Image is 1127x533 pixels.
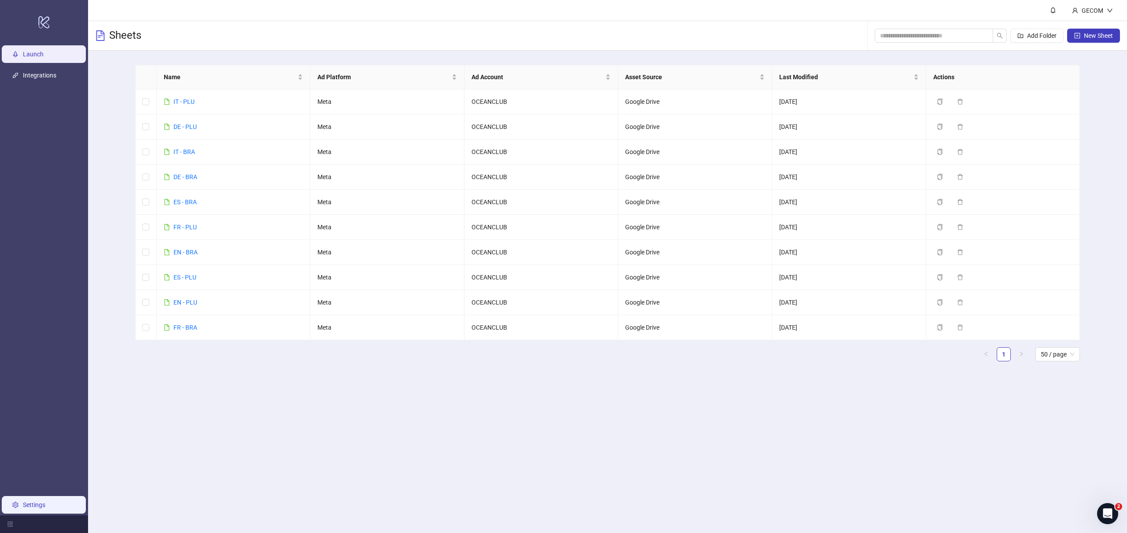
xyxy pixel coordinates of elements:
[997,347,1011,361] li: 1
[957,274,963,280] span: delete
[164,249,170,255] span: file
[979,347,993,361] button: left
[772,140,926,165] td: [DATE]
[618,89,772,114] td: Google Drive
[464,315,619,340] td: OCEANCLUB
[937,249,943,255] span: copy
[471,72,604,82] span: Ad Account
[310,290,464,315] td: Meta
[164,124,170,130] span: file
[772,240,926,265] td: [DATE]
[310,240,464,265] td: Meta
[1097,503,1118,524] iframe: Intercom live chat
[164,99,170,105] span: file
[957,149,963,155] span: delete
[1019,351,1024,357] span: right
[625,72,758,82] span: Asset Source
[937,324,943,331] span: copy
[173,299,197,306] a: EN - PLU
[937,99,943,105] span: copy
[1041,348,1075,361] span: 50 / page
[772,89,926,114] td: [DATE]
[618,240,772,265] td: Google Drive
[937,199,943,205] span: copy
[109,29,141,43] h3: Sheets
[164,149,170,155] span: file
[957,124,963,130] span: delete
[1050,7,1056,13] span: bell
[937,274,943,280] span: copy
[957,174,963,180] span: delete
[957,324,963,331] span: delete
[772,165,926,190] td: [DATE]
[464,215,619,240] td: OCEANCLUB
[310,315,464,340] td: Meta
[164,72,296,82] span: Name
[310,65,464,89] th: Ad Platform
[983,351,989,357] span: left
[164,224,170,230] span: file
[464,240,619,265] td: OCEANCLUB
[464,114,619,140] td: OCEANCLUB
[618,290,772,315] td: Google Drive
[772,290,926,315] td: [DATE]
[779,72,912,82] span: Last Modified
[772,265,926,290] td: [DATE]
[937,299,943,305] span: copy
[1014,347,1028,361] button: right
[1074,33,1080,39] span: plus-square
[937,124,943,130] span: copy
[464,165,619,190] td: OCEANCLUB
[310,89,464,114] td: Meta
[618,114,772,140] td: Google Drive
[157,65,311,89] th: Name
[173,148,195,155] a: IT - BRA
[618,65,772,89] th: Asset Source
[772,190,926,215] td: [DATE]
[310,114,464,140] td: Meta
[997,33,1003,39] span: search
[1017,33,1024,39] span: folder-add
[957,99,963,105] span: delete
[464,140,619,165] td: OCEANCLUB
[1027,32,1057,39] span: Add Folder
[618,315,772,340] td: Google Drive
[464,65,619,89] th: Ad Account
[1107,7,1113,14] span: down
[310,140,464,165] td: Meta
[1115,503,1122,510] span: 2
[1078,6,1107,15] div: GECOM
[937,149,943,155] span: copy
[926,65,1080,89] th: Actions
[1084,32,1113,39] span: New Sheet
[772,315,926,340] td: [DATE]
[997,348,1010,361] a: 1
[173,98,195,105] a: IT - PLU
[957,299,963,305] span: delete
[164,199,170,205] span: file
[772,114,926,140] td: [DATE]
[618,215,772,240] td: Google Drive
[310,215,464,240] td: Meta
[618,265,772,290] td: Google Drive
[464,265,619,290] td: OCEANCLUB
[618,165,772,190] td: Google Drive
[173,173,197,180] a: DE - BRA
[937,174,943,180] span: copy
[464,290,619,315] td: OCEANCLUB
[173,274,196,281] a: ES - PLU
[173,198,197,206] a: ES - BRA
[23,51,44,58] a: Launch
[173,249,198,256] a: EN - BRA
[164,299,170,305] span: file
[957,199,963,205] span: delete
[23,501,45,508] a: Settings
[173,324,197,331] a: FR - BRA
[23,72,56,79] a: Integrations
[618,190,772,215] td: Google Drive
[164,274,170,280] span: file
[772,215,926,240] td: [DATE]
[310,265,464,290] td: Meta
[937,224,943,230] span: copy
[1067,29,1120,43] button: New Sheet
